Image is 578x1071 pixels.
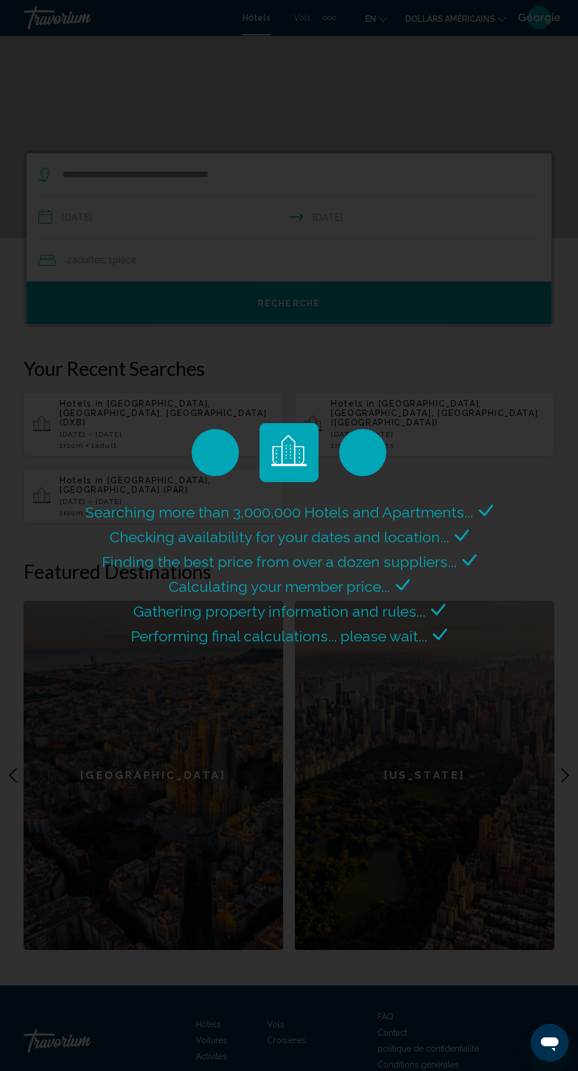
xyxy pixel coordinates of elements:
[131,627,427,645] span: Performing final calculations... please wait...
[102,553,457,571] span: Finding the best price from over a dozen suppliers...
[86,503,473,521] span: Searching more than 3,000,000 Hotels and Apartments...
[169,578,390,595] span: Calculating your member price...
[531,1024,569,1062] iframe: Bouton de lancement de la fenêtre de messagerie
[133,602,425,620] span: Gathering property information and rules...
[110,528,449,546] span: Checking availability for your dates and location...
